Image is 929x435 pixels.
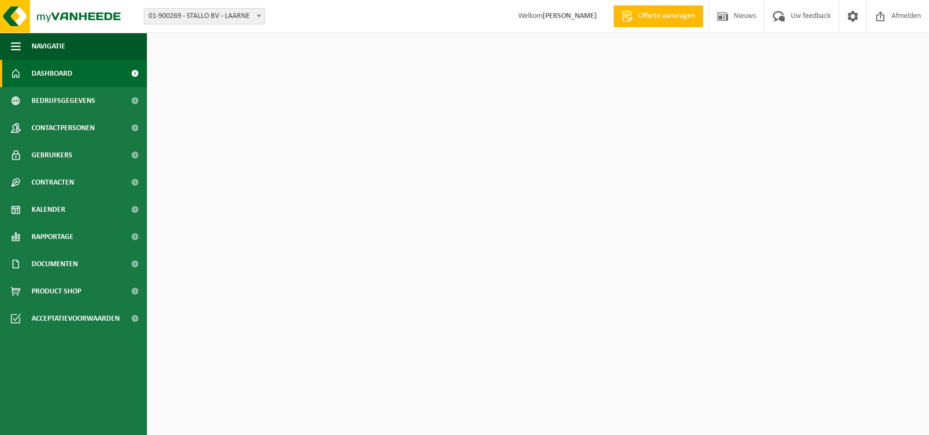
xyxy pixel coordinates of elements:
a: Offerte aanvragen [613,5,703,27]
strong: [PERSON_NAME] [543,12,597,20]
span: Contracten [32,169,74,196]
span: Kalender [32,196,65,223]
span: Rapportage [32,223,73,250]
span: Acceptatievoorwaarden [32,305,120,332]
span: Navigatie [32,33,65,60]
span: 01-900269 - STALLO BV - LAARNE [144,8,265,24]
span: Product Shop [32,278,81,305]
span: Dashboard [32,60,72,87]
span: Gebruikers [32,142,72,169]
span: Contactpersonen [32,114,95,142]
span: Documenten [32,250,78,278]
span: Offerte aanvragen [636,11,698,22]
span: Bedrijfsgegevens [32,87,95,114]
span: 01-900269 - STALLO BV - LAARNE [144,9,264,24]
